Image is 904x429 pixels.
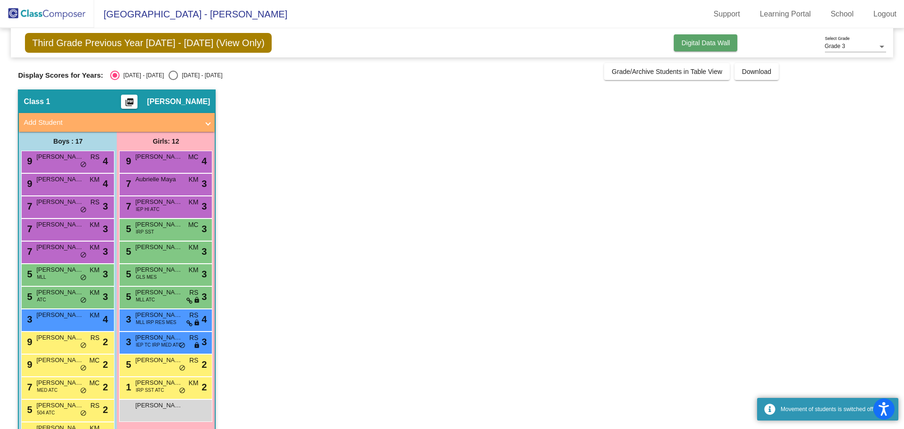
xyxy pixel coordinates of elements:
[202,244,207,259] span: 3
[24,359,32,370] span: 9
[89,356,100,365] span: MC
[80,274,87,282] span: do_not_disturb_alt
[188,220,199,230] span: MC
[123,246,131,257] span: 5
[135,401,182,410] span: [PERSON_NAME]
[706,7,748,22] a: Support
[194,297,200,304] span: lock
[89,220,99,230] span: KM
[36,356,83,365] span: [PERSON_NAME]
[823,7,861,22] a: School
[202,154,207,168] span: 4
[24,382,32,392] span: 7
[189,310,198,320] span: RS
[189,333,198,343] span: RS
[136,274,156,281] span: GLS MES
[24,201,32,211] span: 7
[123,178,131,189] span: 7
[80,410,87,417] span: do_not_disturb_alt
[123,337,131,347] span: 3
[136,387,164,394] span: IRP SST ATC
[24,156,32,166] span: 9
[135,220,182,229] span: [PERSON_NAME]
[194,342,200,349] span: lock
[202,199,207,213] span: 3
[194,319,200,327] span: lock
[24,291,32,302] span: 5
[202,177,207,191] span: 3
[121,95,137,109] button: Print Students Details
[742,68,771,75] span: Download
[18,71,103,80] span: Display Scores for Years:
[136,228,154,235] span: IRP SST
[36,288,83,297] span: [PERSON_NAME]
[179,342,186,349] span: do_not_disturb_alt
[37,387,57,394] span: MED ATC
[80,161,87,169] span: do_not_disturb_alt
[19,113,215,132] mat-expansion-panel-header: Add Student
[103,335,108,349] span: 2
[866,7,904,22] a: Logout
[734,63,779,80] button: Download
[117,132,215,151] div: Girls: 12
[37,274,46,281] span: MLL
[202,335,207,349] span: 3
[24,405,32,415] span: 5
[123,224,131,234] span: 5
[36,265,83,275] span: [PERSON_NAME]
[36,310,83,320] span: [PERSON_NAME]
[103,177,108,191] span: 4
[123,382,131,392] span: 1
[103,199,108,213] span: 3
[188,378,198,388] span: KM
[80,251,87,259] span: do_not_disturb_alt
[103,403,108,417] span: 2
[25,33,272,53] span: Third Grade Previous Year [DATE] - [DATE] (View Only)
[89,378,100,388] span: MC
[202,290,207,304] span: 3
[24,97,50,106] span: Class 1
[90,401,99,411] span: RS
[189,356,198,365] span: RS
[202,357,207,372] span: 2
[188,175,198,185] span: KM
[135,333,182,342] span: [PERSON_NAME]
[135,356,182,365] span: [PERSON_NAME]
[24,246,32,257] span: 7
[135,378,182,388] span: [PERSON_NAME]
[120,71,164,80] div: [DATE] - [DATE]
[188,197,198,207] span: KM
[135,197,182,207] span: [PERSON_NAME]
[135,175,182,184] span: Aubrielle Maya
[103,154,108,168] span: 4
[123,156,131,166] span: 9
[37,296,46,303] span: ATC
[36,220,83,229] span: [PERSON_NAME]
[103,290,108,304] span: 3
[103,357,108,372] span: 2
[123,201,131,211] span: 7
[36,197,83,207] span: [PERSON_NAME]
[123,291,131,302] span: 5
[36,175,83,184] span: [PERSON_NAME]
[90,333,99,343] span: RS
[103,267,108,281] span: 3
[36,152,83,162] span: [PERSON_NAME]
[89,175,99,185] span: KM
[188,243,198,252] span: KM
[188,265,198,275] span: KM
[37,409,55,416] span: 504 ATC
[89,310,99,320] span: KM
[136,206,159,213] span: IEP HI ATC
[189,288,198,298] span: RS
[90,197,99,207] span: RS
[604,63,730,80] button: Grade/Archive Students in Table View
[90,152,99,162] span: RS
[135,265,182,275] span: [PERSON_NAME]
[24,314,32,324] span: 3
[202,267,207,281] span: 3
[202,380,207,394] span: 2
[178,71,222,80] div: [DATE] - [DATE]
[24,178,32,189] span: 9
[202,312,207,326] span: 4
